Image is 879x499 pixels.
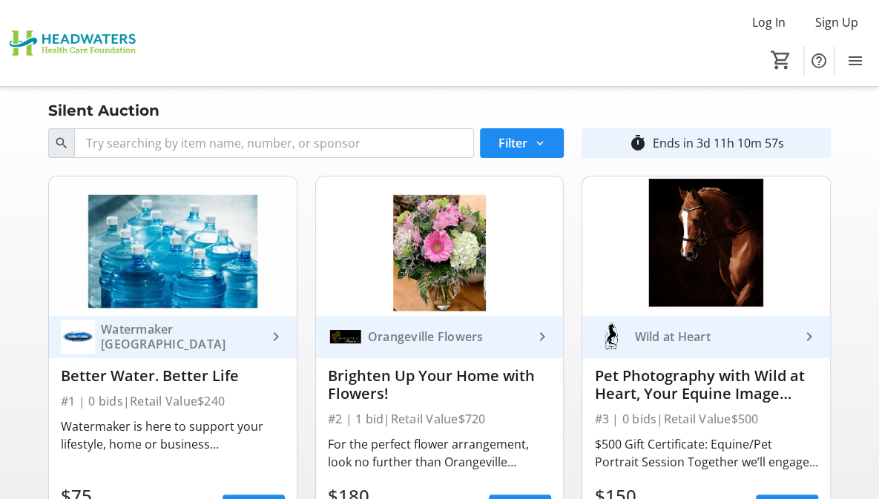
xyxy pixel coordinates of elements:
div: $500 Gift Certificate: Equine/Pet Portrait Session Together we’ll engage in some creative shenani... [594,435,818,471]
input: Try searching by item name, number, or sponsor [74,128,474,158]
div: Orangeville Flowers [362,329,534,344]
div: For the perfect flower arrangement, look no further than Orangeville Flowers! Our expert florists... [328,435,552,471]
img: Headwaters Health Care Foundation's Logo [9,6,141,80]
span: Log In [752,13,786,31]
a: Wild at HeartWild at Heart [582,316,830,358]
div: Wild at Heart [628,329,800,344]
div: Ends in 3d 11h 10m 57s [653,134,784,152]
div: #3 | 0 bids | Retail Value $500 [594,409,818,429]
img: Watermaker Orangeville [61,320,95,354]
button: Filter [480,128,564,158]
div: #2 | 1 bid | Retail Value $720 [328,409,552,429]
span: Filter [498,134,527,152]
img: Better Water. Better Life [49,176,297,316]
a: Watermaker OrangevilleWatermaker [GEOGRAPHIC_DATA] [49,316,297,358]
div: Silent Auction [39,99,168,122]
button: Help [804,46,834,76]
img: Orangeville Flowers [328,320,362,354]
a: Orangeville FlowersOrangeville Flowers [316,316,564,358]
mat-icon: keyboard_arrow_right [800,328,818,346]
button: Log In [740,10,797,34]
div: Watermaker [GEOGRAPHIC_DATA] [95,322,267,351]
img: Brighten Up Your Home with Flowers! [316,176,564,316]
mat-icon: timer_outline [629,134,647,152]
button: Cart [768,47,794,73]
div: Better Water. Better Life [61,367,285,385]
span: Sign Up [815,13,858,31]
div: Pet Photography with Wild at Heart, Your Equine Image Visualist [594,367,818,403]
button: Menu [840,46,870,76]
div: Brighten Up Your Home with Flowers! [328,367,552,403]
img: Wild at Heart [594,320,628,354]
mat-icon: keyboard_arrow_right [267,328,285,346]
div: #1 | 0 bids | Retail Value $240 [61,391,285,412]
img: Pet Photography with Wild at Heart, Your Equine Image Visualist [582,176,830,316]
mat-icon: keyboard_arrow_right [533,328,551,346]
button: Sign Up [803,10,870,34]
div: Watermaker is here to support your lifestyle, home or business environment with [MEDICAL_DATA] tr... [61,417,285,453]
